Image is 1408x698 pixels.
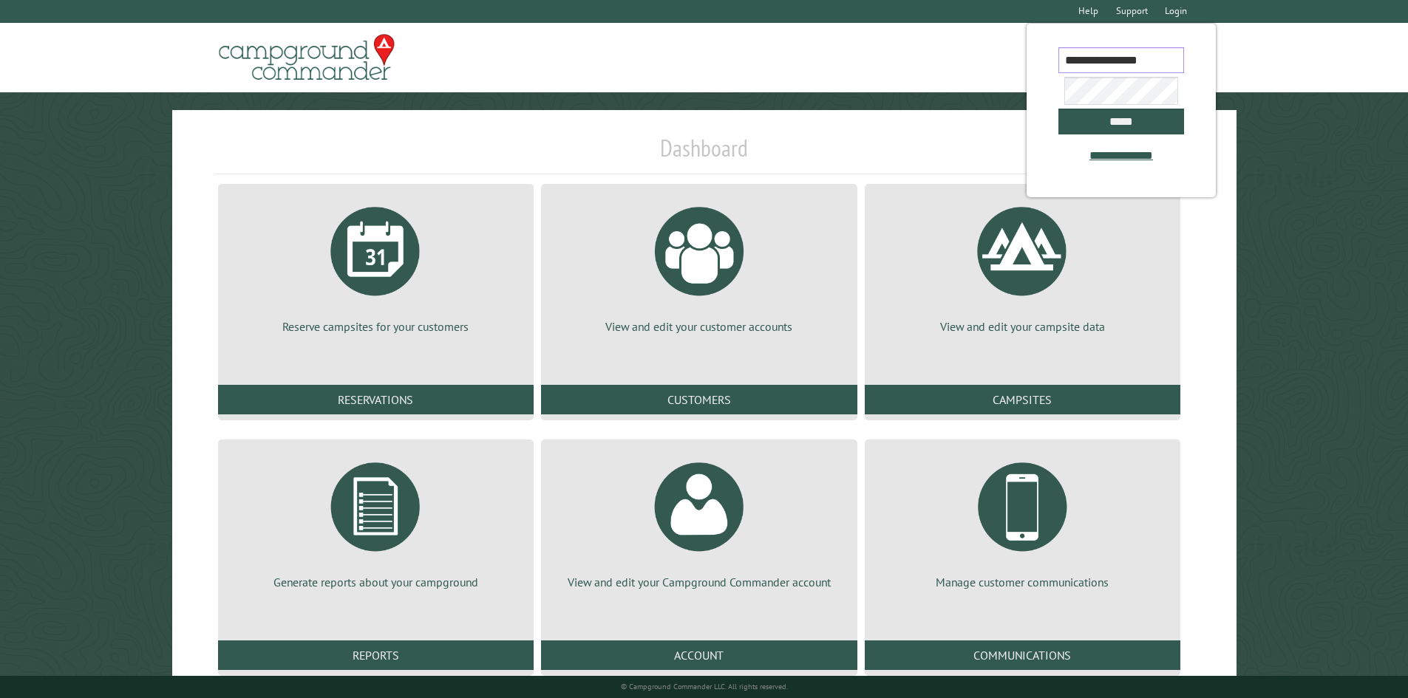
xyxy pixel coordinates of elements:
p: View and edit your customer accounts [559,318,839,335]
a: View and edit your Campground Commander account [559,451,839,590]
p: Manage customer communications [882,574,1163,590]
a: Generate reports about your campground [236,451,516,590]
img: Campground Commander [214,29,399,86]
p: View and edit your campsite data [882,318,1163,335]
a: Reserve campsites for your customers [236,196,516,335]
a: Reports [218,640,534,670]
h1: Dashboard [214,134,1194,174]
a: View and edit your campsite data [882,196,1163,335]
p: Generate reports about your campground [236,574,516,590]
a: View and edit your customer accounts [559,196,839,335]
a: Reservations [218,385,534,414]
a: Campsites [865,385,1180,414]
a: Manage customer communications [882,451,1163,590]
p: Reserve campsites for your customers [236,318,516,335]
a: Customers [541,385,857,414]
small: © Campground Commander LLC. All rights reserved. [621,682,788,691]
a: Account [541,640,857,670]
a: Communications [865,640,1180,670]
p: View and edit your Campground Commander account [559,574,839,590]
